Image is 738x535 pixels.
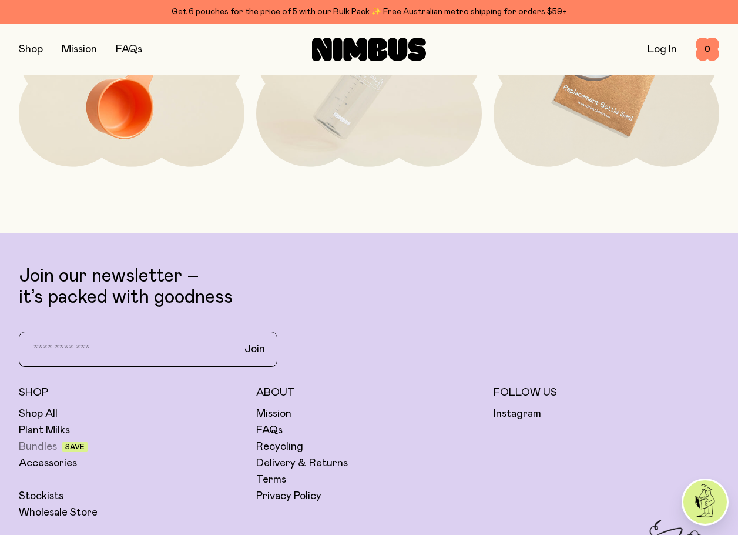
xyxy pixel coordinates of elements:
a: Privacy Policy [256,489,321,503]
a: Accessories [19,456,77,470]
a: FAQs [116,44,142,55]
a: Instagram [494,407,541,421]
a: FAQs [256,423,283,437]
button: 0 [696,38,719,61]
div: Get 6 pouches for the price of 5 with our Bulk Pack ✨ Free Australian metro shipping for orders $59+ [19,5,719,19]
p: Join our newsletter – it’s packed with goodness [19,266,719,308]
a: Mission [62,44,97,55]
a: Recycling [256,440,303,454]
a: Delivery & Returns [256,456,348,470]
img: agent [683,480,727,524]
a: Wholesale Store [19,506,98,520]
a: Mission [256,407,291,421]
a: Plant Milks [19,423,70,437]
h5: Shop [19,386,244,400]
a: Terms [256,473,286,487]
a: Log In [648,44,677,55]
span: Join [244,342,265,356]
a: Stockists [19,489,63,503]
a: Bundles [19,440,57,454]
h5: About [256,386,482,400]
span: Save [65,443,85,450]
a: Shop All [19,407,58,421]
h5: Follow Us [494,386,719,400]
button: Join [235,337,274,362]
